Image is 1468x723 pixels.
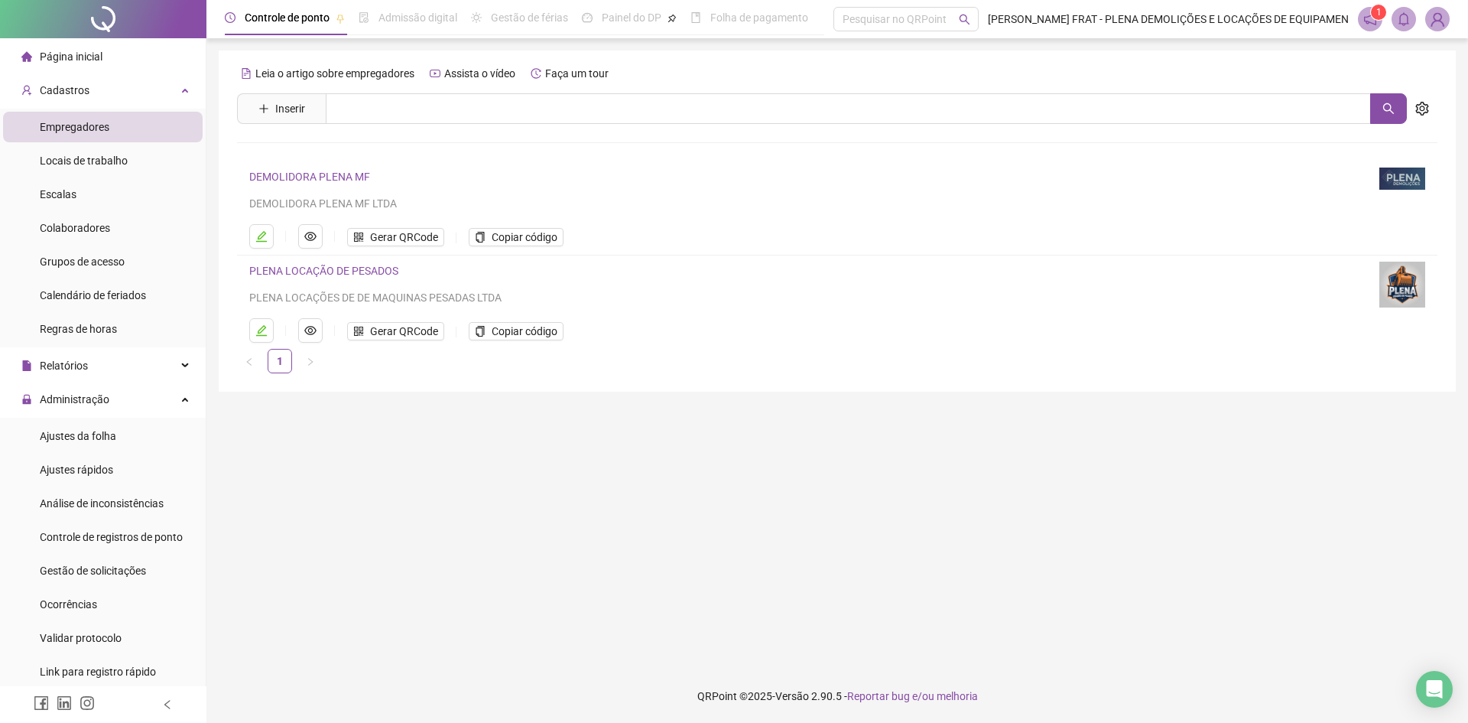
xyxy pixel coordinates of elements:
span: history [531,68,541,79]
span: copy [475,326,486,337]
span: clock-circle [225,12,235,23]
span: Copiar código [492,323,557,340]
a: 1 [268,350,291,373]
button: Copiar código [469,228,563,246]
span: eye [304,230,317,243]
button: right [298,349,323,373]
button: left [237,349,261,373]
button: Gerar QRCode [347,228,444,246]
span: pushpin [667,14,677,23]
span: Administração [40,393,109,405]
span: pushpin [336,14,345,23]
span: eye [304,324,317,337]
span: setting [1415,102,1429,116]
span: Folha de pagamento [710,11,808,24]
span: Copiar código [492,229,557,246]
span: Leia o artigo sobre empregadores [255,67,414,80]
span: Empregadores [40,121,109,133]
span: Ocorrências [40,598,97,611]
span: Regras de horas [40,323,117,335]
span: [PERSON_NAME] FRAT - PLENA DEMOLIÇÕES E LOCAÇÕES DE EQUIPAMEN [988,11,1349,28]
button: Gerar QRCode [347,322,444,340]
span: left [245,357,254,366]
span: Página inicial [40,50,102,63]
span: search [1382,103,1395,115]
span: Relatórios [40,360,88,372]
span: instagram [80,695,95,711]
span: Ajustes rápidos [40,464,113,476]
button: Copiar código [469,322,563,340]
span: Grupos de acesso [40,256,125,268]
span: Cadastros [40,84,89,96]
span: book [690,12,701,23]
span: Link para registro rápido [40,666,156,678]
span: Controle de ponto [245,11,330,24]
span: left [162,699,173,710]
span: Faça um tour [545,67,609,80]
span: notification [1363,12,1377,26]
span: lock [21,394,32,405]
footer: QRPoint © 2025 - 2.90.5 - [206,669,1468,723]
span: file-text [241,68,252,79]
span: bell [1397,12,1411,26]
span: Inserir [275,100,305,117]
img: 64922 [1426,8,1449,31]
span: Locais de trabalho [40,155,128,167]
span: Gestão de solicitações [40,565,146,577]
span: dashboard [582,12,593,23]
span: Escalas [40,188,76,200]
span: Assista o vídeo [444,67,515,80]
span: youtube [430,68,440,79]
span: linkedin [57,695,72,711]
span: copy [475,232,486,243]
span: Validar protocolo [40,632,122,644]
span: right [306,357,315,366]
a: PLENA LOCAÇÃO DE PESADOS [249,265,398,277]
img: logo [1379,168,1425,190]
span: Ajustes da folha [40,430,116,442]
span: Painel do DP [602,11,661,24]
span: file-done [359,12,369,23]
li: 1 [268,349,292,373]
span: Controle de registros de ponto [40,531,183,543]
span: 1 [1376,7,1382,18]
span: Versão [775,690,809,702]
span: Gerar QRCode [370,323,438,340]
span: Reportar bug e/ou melhoria [847,690,978,702]
span: Colaboradores [40,222,110,234]
span: edit [255,324,268,337]
span: edit [255,230,268,243]
span: sun [471,12,482,23]
div: DEMOLIDORA PLENA MF LTDA [249,195,1361,212]
div: PLENA LOCAÇÕES DE DE MAQUINAS PESADAS LTDA [249,289,1361,306]
span: Gestão de férias [491,11,568,24]
div: Open Intercom Messenger [1416,671,1453,708]
span: Análise de inconsistências [40,497,164,510]
span: facebook [34,695,49,711]
button: Inserir [246,96,317,121]
span: Admissão digital [378,11,457,24]
li: Próxima página [298,349,323,373]
span: home [21,51,32,62]
span: file [21,360,32,371]
sup: 1 [1371,5,1386,20]
li: Página anterior [237,349,261,373]
img: logo [1379,262,1425,308]
span: search [959,14,970,25]
span: qrcode [353,232,364,243]
span: qrcode [353,326,364,337]
span: user-add [21,85,32,96]
span: Gerar QRCode [370,229,438,246]
span: Calendário de feriados [40,289,146,301]
span: plus [258,103,269,114]
a: DEMOLIDORA PLENA MF [249,171,370,183]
